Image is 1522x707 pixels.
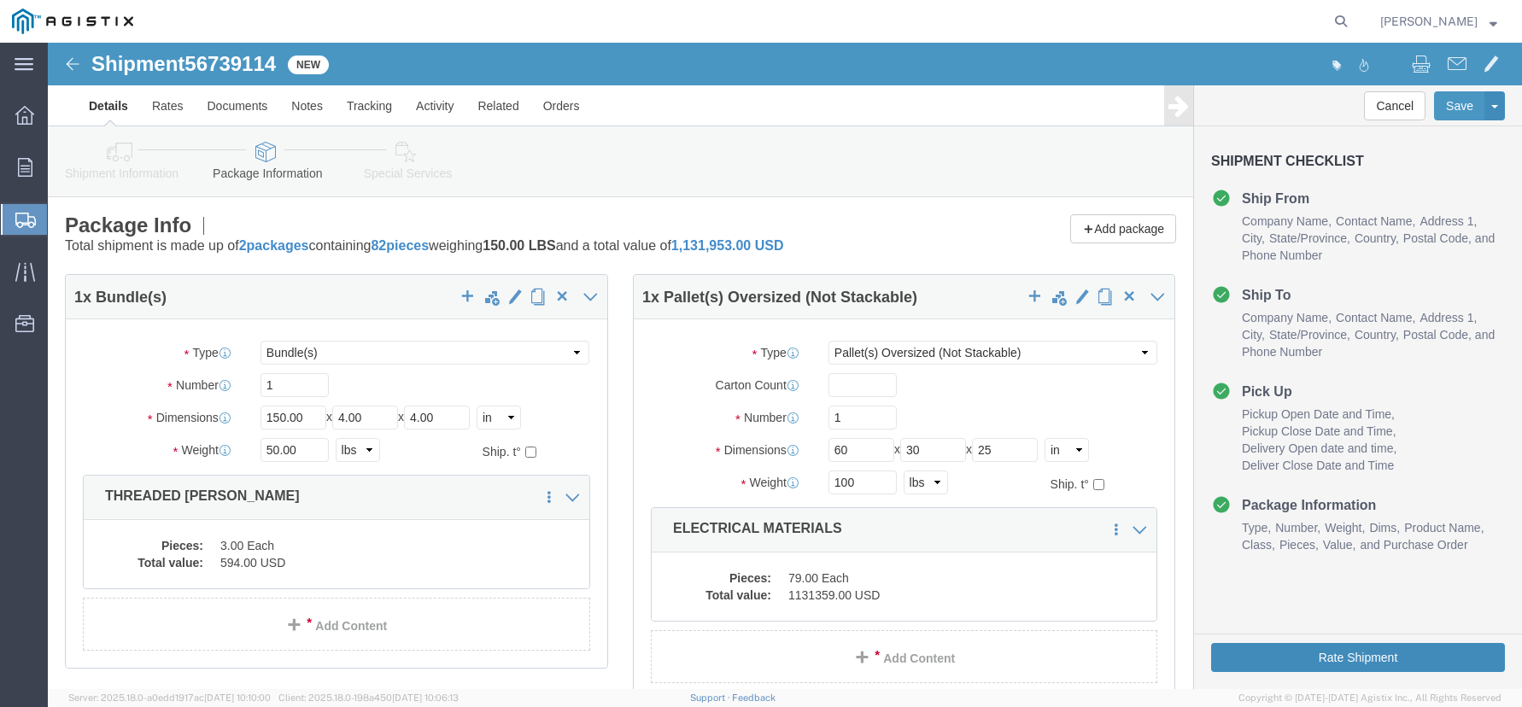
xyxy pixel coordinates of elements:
[204,692,271,703] span: [DATE] 10:10:00
[12,9,133,34] img: logo
[1238,691,1502,705] span: Copyright © [DATE]-[DATE] Agistix Inc., All Rights Reserved
[392,692,459,703] span: [DATE] 10:06:13
[690,692,733,703] a: Support
[1379,11,1498,32] button: [PERSON_NAME]
[732,692,776,703] a: Feedback
[278,692,459,703] span: Client: 2025.18.0-198a450
[68,692,271,703] span: Server: 2025.18.0-a0edd1917ac
[1380,12,1478,31] span: Nathan Hall
[48,43,1522,689] iframe: FS Legacy Container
